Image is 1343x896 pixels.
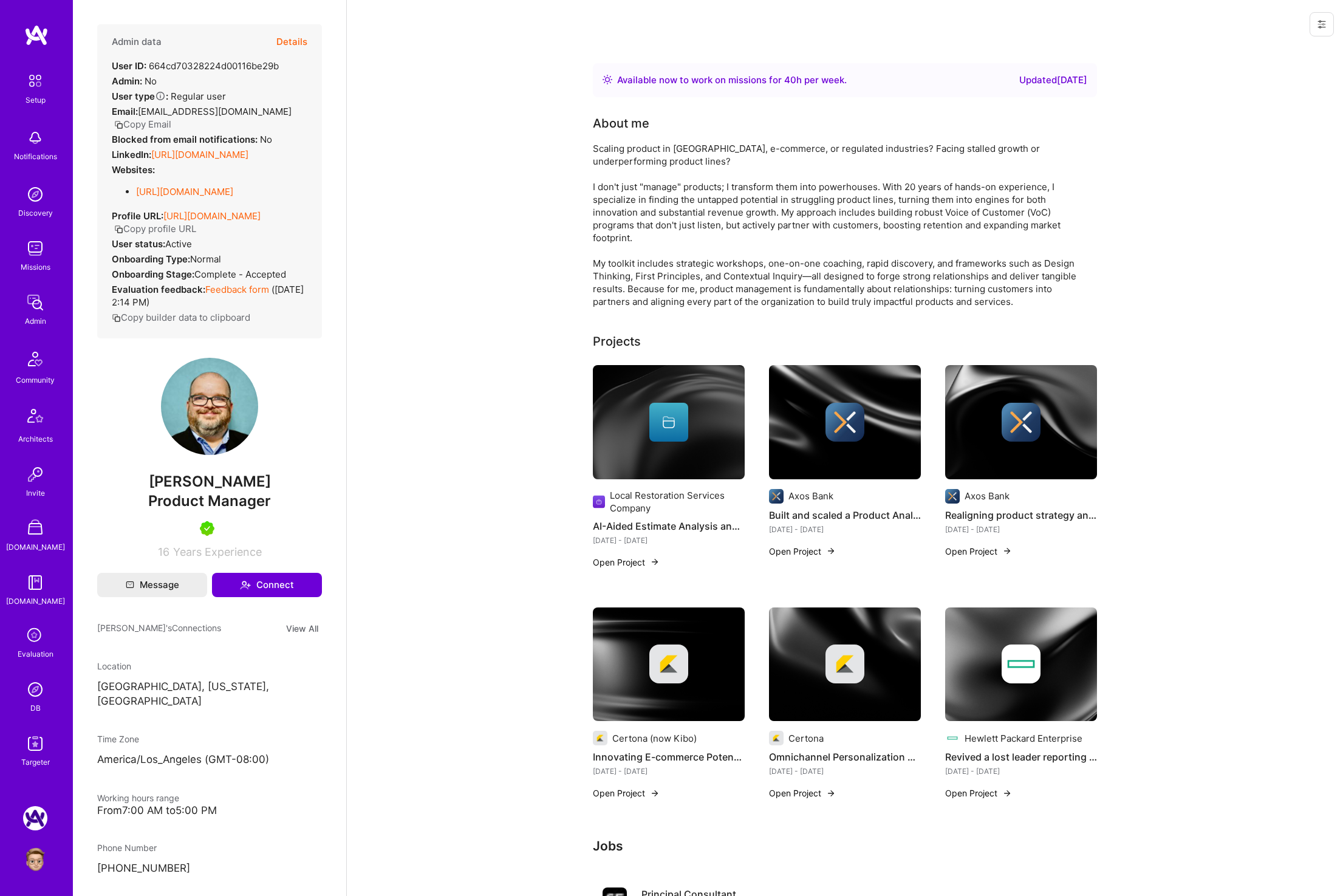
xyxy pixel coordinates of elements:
i: icon Connect [240,580,251,590]
a: [URL][DOMAIN_NAME] [136,186,233,197]
strong: Admin: [112,75,142,87]
div: Admin [25,315,46,327]
strong: User type : [112,91,168,102]
i: icon Copy [114,120,123,129]
img: guide book [23,570,47,595]
img: Company logo [593,731,607,745]
button: Copy builder data to clipboard [112,311,250,324]
a: [URL][DOMAIN_NAME] [163,210,261,222]
div: No [112,133,272,146]
div: Axos Bank [788,490,833,502]
h4: AI-Aided Estimate Analysis and Negotiation [593,518,745,534]
img: logo [24,24,49,46]
img: arrow-right [1002,788,1012,798]
p: [PHONE_NUMBER] [97,861,322,876]
img: cover [769,607,921,722]
div: [DOMAIN_NAME] [6,595,65,607]
h4: Admin data [112,36,162,47]
span: Years Experience [173,545,262,558]
button: Open Project [769,545,836,558]
a: A.Team: Google Calendar Integration Testing [20,806,50,830]
strong: Email: [112,106,138,117]
img: Company logo [649,645,688,683]
div: About me [593,114,649,132]
h4: Revived a lost leader reporting by transforming it into a BI powerhouse [945,749,1097,765]
button: Open Project [593,556,660,569]
div: Axos Bank [965,490,1010,502]
img: cover [945,607,1097,722]
strong: LinkedIn: [112,149,151,160]
img: Community [21,344,50,374]
div: [DATE] - [DATE] [593,534,745,547]
div: [DOMAIN_NAME] [6,541,65,553]
div: Hewlett Packard Enterprise [965,732,1082,745]
span: normal [190,253,221,265]
img: Company logo [825,645,864,683]
span: [PERSON_NAME] [97,473,322,491]
div: Local Restoration Services Company [610,489,745,515]
button: Open Project [593,787,660,799]
div: Regular user [112,90,226,103]
div: Projects [593,332,641,351]
strong: Onboarding Stage: [112,268,194,280]
span: 40 [784,74,796,86]
div: Updated [DATE] [1019,73,1087,87]
button: Message [97,573,207,597]
div: Discovery [18,207,53,219]
img: Company logo [945,489,960,504]
img: teamwork [23,236,47,261]
img: arrow-right [650,788,660,798]
div: Setup [26,94,46,106]
span: [PERSON_NAME]'s Connections [97,621,221,635]
img: arrow-right [650,557,660,567]
div: Available now to work on missions for h per week . [617,73,847,87]
h4: Omnichannel Personalization Engine Leadership [769,749,921,765]
img: discovery [23,182,47,207]
img: Invite [23,462,47,487]
strong: Websites: [112,164,155,176]
img: Company logo [769,731,784,745]
img: cover [769,365,921,479]
img: Availability [603,75,612,84]
span: Active [165,238,192,250]
div: Community [16,374,55,386]
h4: Realigning product strategy and launching a stalled investment platform [945,507,1097,523]
strong: User ID: [112,60,146,72]
img: arrow-right [1002,546,1012,556]
img: admin teamwork [23,290,47,315]
img: User Avatar [161,358,258,455]
div: Invite [26,487,45,499]
strong: Evaluation feedback: [112,284,205,295]
img: Skill Targeter [23,731,47,756]
img: Company logo [945,731,960,745]
strong: Blocked from email notifications: [112,134,260,145]
i: icon Copy [114,225,123,234]
img: Company logo [769,489,784,504]
img: User Avatar [23,847,47,872]
a: [URL][DOMAIN_NAME] [151,149,248,160]
div: 664cd70328224d00116be29b [112,60,279,72]
strong: Profile URL: [112,210,163,222]
div: [DATE] - [DATE] [769,765,921,778]
div: [DATE] - [DATE] [945,523,1097,536]
div: Architects [18,433,53,445]
button: View All [282,621,322,635]
img: bell [23,126,47,150]
h4: Built and scaled a Product Analyst talent program at [GEOGRAPHIC_DATA] [769,507,921,523]
img: A.Teamer in Residence [200,521,214,536]
i: Help [155,91,166,101]
button: Copy profile URL [114,222,196,235]
div: ( [DATE] 2:14 PM ) [112,283,307,309]
img: A Store [23,516,47,541]
button: Open Project [945,787,1012,799]
div: DB [30,702,41,714]
a: Feedback form [205,284,269,295]
img: Architects [21,403,50,433]
strong: Onboarding Type: [112,253,190,265]
div: Missions [21,261,50,273]
button: Details [276,24,307,60]
strong: User status: [112,238,165,250]
img: cover [593,365,745,479]
span: Product Manager [148,492,271,510]
img: cover [945,365,1097,479]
